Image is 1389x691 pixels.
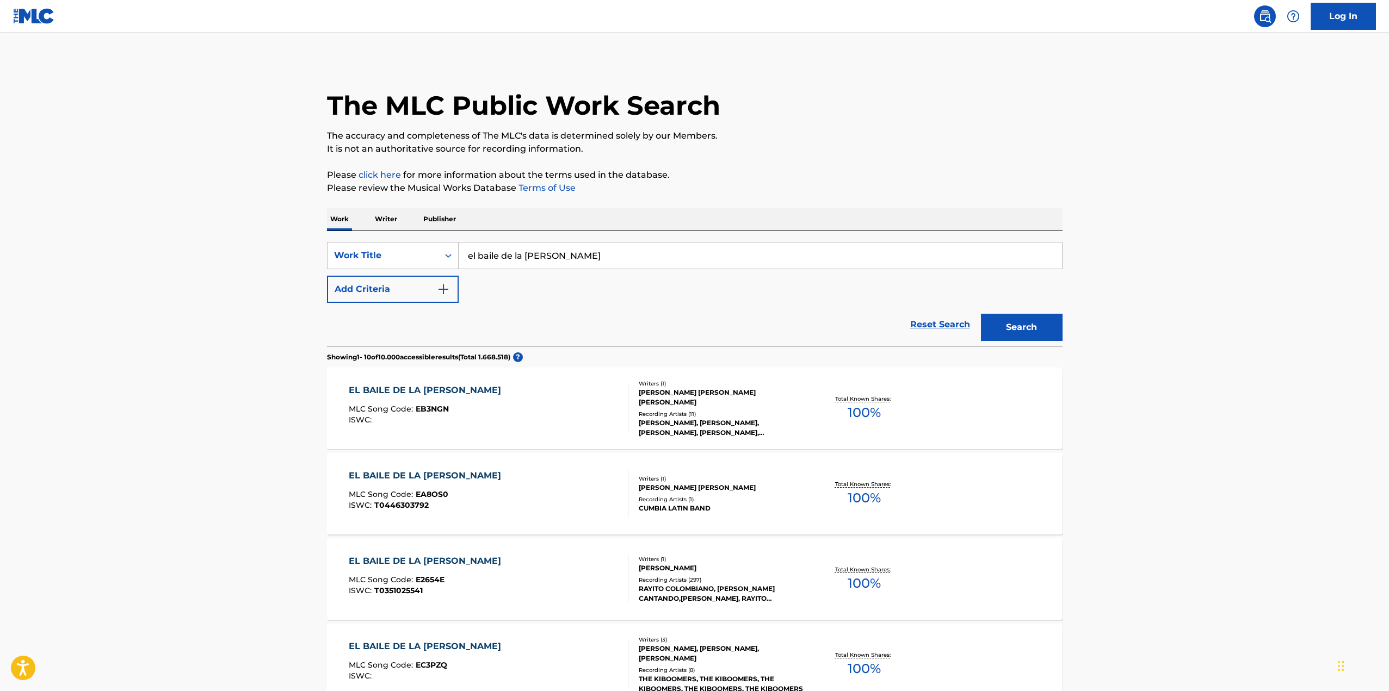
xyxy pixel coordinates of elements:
[639,410,803,418] div: Recording Artists ( 11 )
[327,169,1063,182] p: Please for more information about the terms used in the database.
[639,563,803,573] div: [PERSON_NAME]
[1335,639,1389,691] iframe: Chat Widget
[848,574,881,593] span: 100 %
[327,242,1063,346] form: Search Form
[639,644,803,663] div: [PERSON_NAME], [PERSON_NAME], [PERSON_NAME]
[639,584,803,603] div: RAYITO COLOMBIANO, [PERSON_NAME] CANTANDO,[PERSON_NAME], RAYITO COLOMBIANO, RAYITO COLOMBIANO, RA...
[516,183,576,193] a: Terms of Use
[359,170,401,180] a: click here
[416,660,447,670] span: EC3PZQ
[349,555,507,568] div: EL BAILE DE LA [PERSON_NAME]
[639,475,803,483] div: Writers ( 1 )
[416,489,448,499] span: EA8OS0
[349,469,507,482] div: EL BAILE DE LA [PERSON_NAME]
[374,586,423,595] span: T0351025541
[1258,10,1271,23] img: search
[835,395,893,403] p: Total Known Shares:
[416,575,445,584] span: E2654E
[349,586,374,595] span: ISWC :
[349,489,416,499] span: MLC Song Code :
[905,313,976,337] a: Reset Search
[1254,5,1276,27] a: Public Search
[349,575,416,584] span: MLC Song Code :
[639,636,803,644] div: Writers ( 3 )
[639,555,803,563] div: Writers ( 1 )
[437,283,450,296] img: 9d2ae6d4665cec9f34b9.svg
[349,415,374,425] span: ISWC :
[1338,650,1344,682] div: Arrastrar
[349,671,374,681] span: ISWC :
[513,352,523,362] span: ?
[981,314,1063,341] button: Search
[349,500,374,510] span: ISWC :
[1282,5,1304,27] div: Help
[327,129,1063,142] p: The accuracy and completeness of The MLC's data is determined solely by our Members.
[639,483,803,493] div: [PERSON_NAME] [PERSON_NAME]
[327,142,1063,155] p: It is not an authoritative source for recording information.
[639,495,803,503] div: Recording Artists ( 1 )
[327,276,459,303] button: Add Criteria
[639,666,803,674] div: Recording Artists ( 8 )
[835,565,893,574] p: Total Known Shares:
[420,208,459,231] p: Publisher
[639,503,803,513] div: CUMBIA LATIN BAND
[639,576,803,584] div: Recording Artists ( 297 )
[848,659,881,678] span: 100 %
[1335,639,1389,691] div: Widget de chat
[848,488,881,508] span: 100 %
[349,660,416,670] span: MLC Song Code :
[327,182,1063,195] p: Please review the Musical Works Database
[416,404,449,414] span: EB3NGN
[639,379,803,388] div: Writers ( 1 )
[349,404,416,414] span: MLC Song Code :
[835,651,893,659] p: Total Known Shares:
[327,453,1063,534] a: EL BAILE DE LA [PERSON_NAME]MLC Song Code:EA8OS0ISWC:T0446303792Writers (1)[PERSON_NAME] [PERSON_...
[848,403,881,422] span: 100 %
[349,384,507,397] div: EL BAILE DE LA [PERSON_NAME]
[835,480,893,488] p: Total Known Shares:
[372,208,400,231] p: Writer
[1311,3,1376,30] a: Log In
[327,352,510,362] p: Showing 1 - 10 of 10.000 accessible results (Total 1.668.518 )
[327,208,352,231] p: Work
[374,500,429,510] span: T0446303792
[334,249,432,262] div: Work Title
[639,388,803,407] div: [PERSON_NAME] [PERSON_NAME] [PERSON_NAME]
[639,418,803,438] div: [PERSON_NAME], [PERSON_NAME], [PERSON_NAME], [PERSON_NAME], [PERSON_NAME]
[13,8,55,24] img: MLC Logo
[327,368,1063,449] a: EL BAILE DE LA [PERSON_NAME]MLC Song Code:EB3NGNISWC:Writers (1)[PERSON_NAME] [PERSON_NAME] [PERS...
[327,89,720,122] h1: The MLC Public Work Search
[1287,10,1300,23] img: help
[327,538,1063,620] a: EL BAILE DE LA [PERSON_NAME]MLC Song Code:E2654EISWC:T0351025541Writers (1)[PERSON_NAME]Recording...
[349,640,507,653] div: EL BAILE DE LA [PERSON_NAME]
